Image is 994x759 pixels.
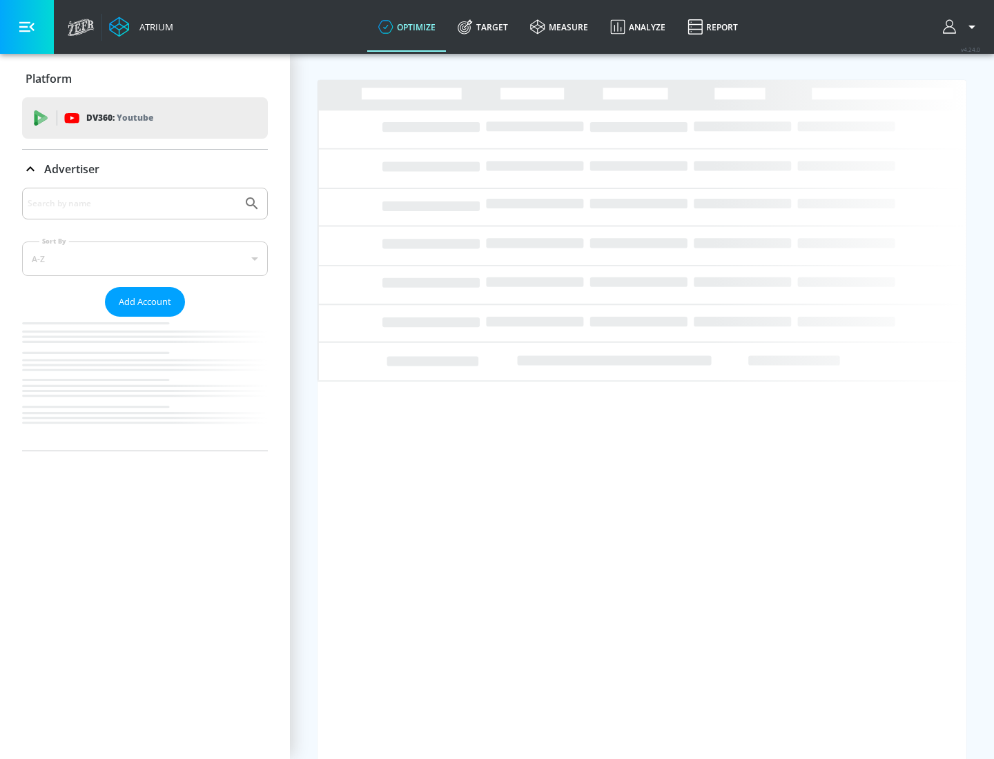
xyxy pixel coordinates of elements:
[22,317,268,451] nav: list of Advertiser
[519,2,599,52] a: measure
[109,17,173,37] a: Atrium
[22,241,268,276] div: A-Z
[119,294,171,310] span: Add Account
[134,21,173,33] div: Atrium
[961,46,980,53] span: v 4.24.0
[22,188,268,451] div: Advertiser
[28,195,237,213] input: Search by name
[676,2,749,52] a: Report
[86,110,153,126] p: DV360:
[447,2,519,52] a: Target
[367,2,447,52] a: optimize
[22,59,268,98] div: Platform
[26,71,72,86] p: Platform
[44,161,99,177] p: Advertiser
[105,287,185,317] button: Add Account
[22,150,268,188] div: Advertiser
[39,237,69,246] label: Sort By
[117,110,153,125] p: Youtube
[22,97,268,139] div: DV360: Youtube
[599,2,676,52] a: Analyze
